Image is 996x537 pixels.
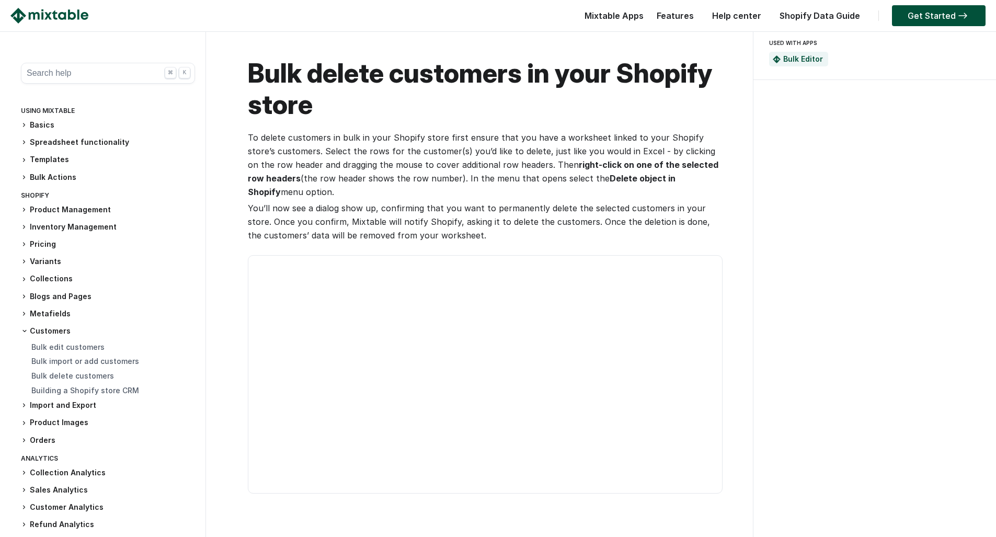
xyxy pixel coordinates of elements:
[165,67,176,78] div: ⌘
[21,417,195,428] h3: Product Images
[21,137,195,148] h3: Spreadsheet functionality
[248,131,722,199] p: To delete customers in bulk in your Shopify store first ensure that you have a worksheet linked t...
[21,105,195,120] div: Using Mixtable
[21,63,195,84] button: Search help ⌘ K
[707,10,766,21] a: Help center
[21,291,195,302] h3: Blogs and Pages
[21,452,195,467] div: Analytics
[21,467,195,478] h3: Collection Analytics
[179,67,190,78] div: K
[21,273,195,284] h3: Collections
[651,10,699,21] a: Features
[21,222,195,233] h3: Inventory Management
[956,13,970,19] img: arrow-right.svg
[31,357,139,365] a: Bulk import or add customers
[21,204,195,215] h3: Product Management
[21,519,195,530] h3: Refund Analytics
[21,189,195,204] div: Shopify
[783,54,823,63] a: Bulk Editor
[31,371,114,380] a: Bulk delete customers
[21,172,195,183] h3: Bulk Actions
[21,120,195,131] h3: Basics
[579,8,644,29] div: Mixtable Apps
[31,386,139,395] a: Building a Shopify store CRM
[21,502,195,513] h3: Customer Analytics
[21,239,195,250] h3: Pricing
[248,201,722,242] p: You’ll now see a dialog show up, confirming that you want to permanently delete the selected cust...
[21,485,195,496] h3: Sales Analytics
[21,400,195,411] h3: Import and Export
[31,342,105,351] a: Bulk edit customers
[892,5,986,26] a: Get Started
[248,58,722,120] h1: Bulk delete customers in your Shopify store
[21,154,195,165] h3: Templates
[21,256,195,267] h3: Variants
[21,435,195,446] h3: Orders
[769,37,976,49] div: USED WITH APPS
[773,55,781,63] img: Mixtable Spreadsheet Bulk Editor App
[21,309,195,319] h3: Metafields
[774,10,865,21] a: Shopify Data Guide
[21,326,195,336] h3: Customers
[10,8,88,24] img: Mixtable logo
